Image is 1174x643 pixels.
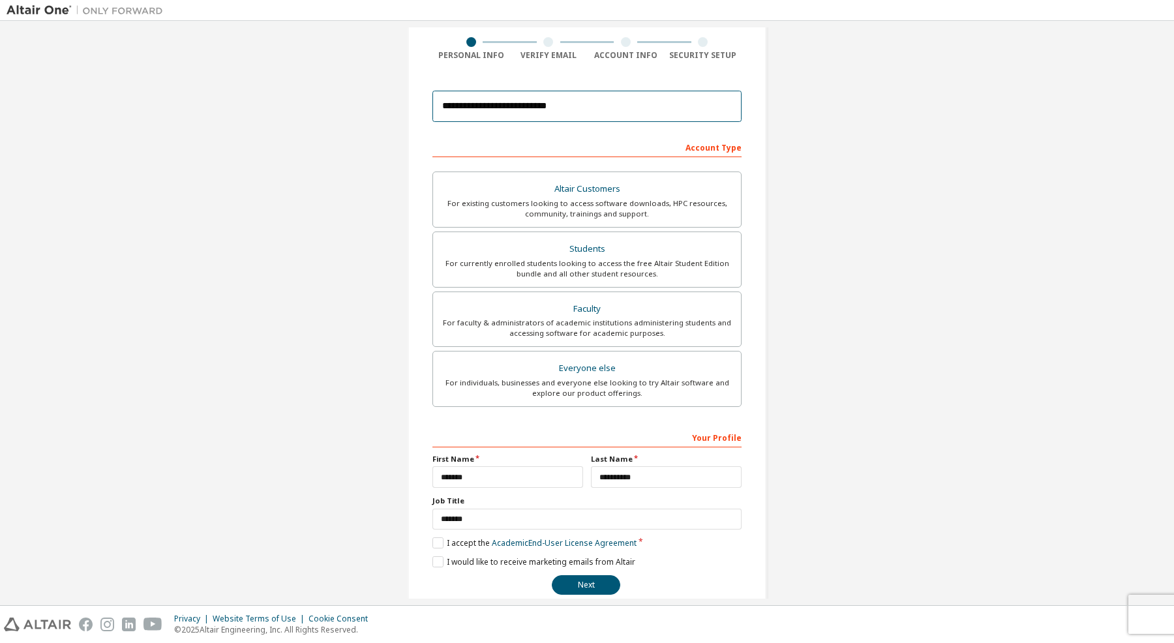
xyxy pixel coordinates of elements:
[441,359,733,378] div: Everyone else
[100,618,114,631] img: instagram.svg
[432,454,583,464] label: First Name
[587,50,665,61] div: Account Info
[432,537,637,548] label: I accept the
[492,537,637,548] a: Academic End-User License Agreement
[441,258,733,279] div: For currently enrolled students looking to access the free Altair Student Edition bundle and all ...
[4,618,71,631] img: altair_logo.svg
[432,136,742,157] div: Account Type
[552,575,620,595] button: Next
[309,614,376,624] div: Cookie Consent
[143,618,162,631] img: youtube.svg
[441,180,733,198] div: Altair Customers
[441,318,733,338] div: For faculty & administrators of academic institutions administering students and accessing softwa...
[213,614,309,624] div: Website Terms of Use
[79,618,93,631] img: facebook.svg
[432,496,742,506] label: Job Title
[441,300,733,318] div: Faculty
[7,4,170,17] img: Altair One
[665,50,742,61] div: Security Setup
[432,556,635,567] label: I would like to receive marketing emails from Altair
[432,426,742,447] div: Your Profile
[432,50,510,61] div: Personal Info
[441,378,733,398] div: For individuals, businesses and everyone else looking to try Altair software and explore our prod...
[510,50,588,61] div: Verify Email
[122,618,136,631] img: linkedin.svg
[174,624,376,635] p: © 2025 Altair Engineering, Inc. All Rights Reserved.
[441,198,733,219] div: For existing customers looking to access software downloads, HPC resources, community, trainings ...
[591,454,742,464] label: Last Name
[174,614,213,624] div: Privacy
[441,240,733,258] div: Students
